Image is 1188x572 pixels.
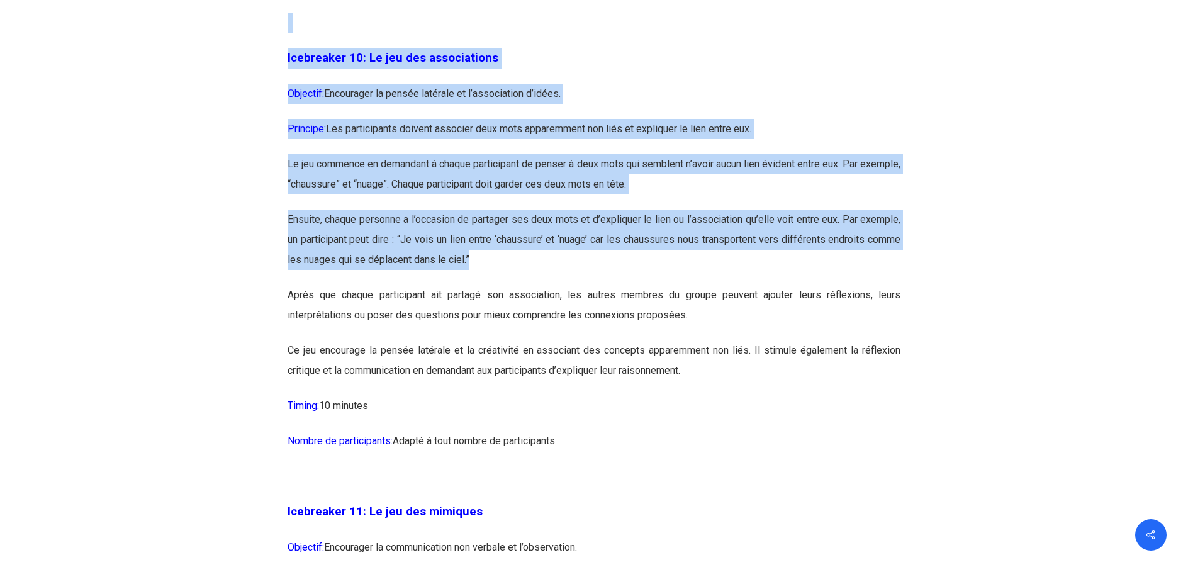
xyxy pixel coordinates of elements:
[288,541,324,553] span: Objectif:
[288,119,901,154] p: Les participants doivent associer deux mots apparemment non liés et expliquer le lien entre eux.
[288,123,326,135] span: Principe:
[288,435,393,447] span: Nombre de participants:
[288,87,324,99] span: Objectif:
[288,396,901,431] p: 10 minutes
[288,154,901,210] p: Le jeu commence en demandant à chaque participant de penser à deux mots qui semblent n’avoir aucu...
[288,210,901,285] p: Ensuite, chaque personne a l’occasion de partager ses deux mots et d’expliquer le lien ou l’assoc...
[288,400,319,412] span: Timing:
[288,285,901,340] p: Après que chaque participant ait partagé son association, les autres membres du groupe peuvent aj...
[288,84,901,119] p: Encourager la pensée latérale et l’association d’idées.
[288,505,483,519] span: Icebreaker 11: Le jeu des mimiques
[288,51,498,65] span: Icebreaker 10: Le jeu des associations
[288,340,901,396] p: Ce jeu encourage la pensée latérale et la créativité en associant des concepts apparemment non li...
[288,431,901,466] p: Adapté à tout nombre de participants.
